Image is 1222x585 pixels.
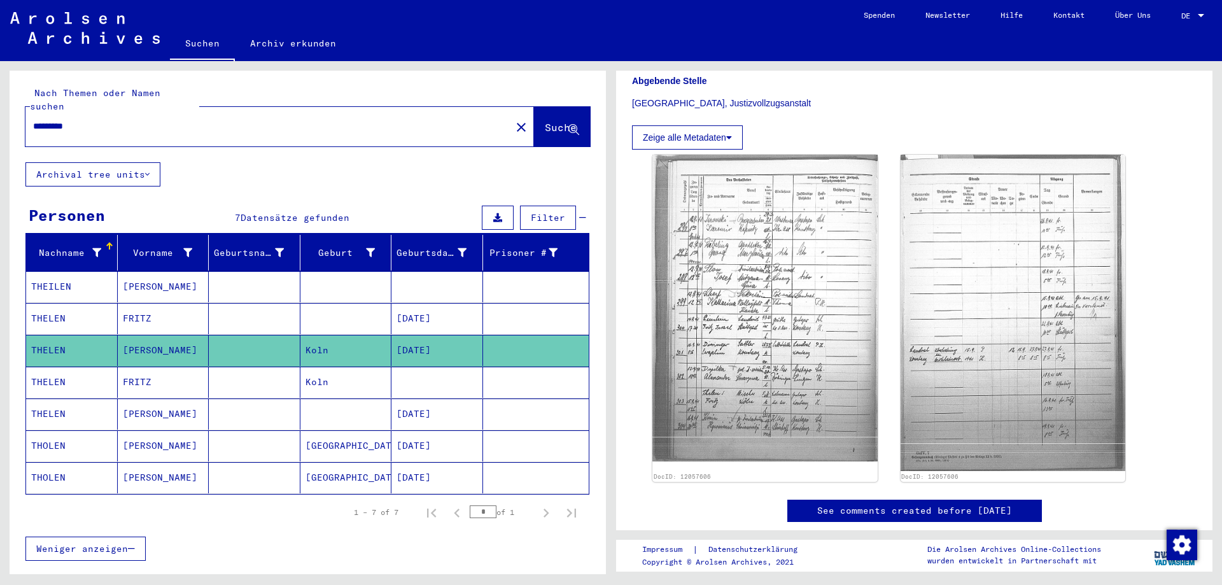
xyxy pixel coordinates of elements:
[520,206,576,230] button: Filter
[642,556,813,568] p: Copyright © Arolsen Archives, 2021
[26,398,118,430] mat-cell: THELEN
[118,235,209,271] mat-header-cell: Vorname
[305,246,376,260] div: Geburt‏
[652,155,878,461] img: 001.jpg
[209,235,300,271] mat-header-cell: Geburtsname
[118,462,209,493] mat-cell: [PERSON_NAME]
[25,162,160,187] button: Archival tree units
[397,246,467,260] div: Geburtsdatum
[118,430,209,462] mat-cell: [PERSON_NAME]
[300,430,392,462] mat-cell: [GEOGRAPHIC_DATA]
[118,271,209,302] mat-cell: [PERSON_NAME]
[26,335,118,366] mat-cell: THELEN
[654,473,711,480] a: DocID: 12057606
[29,204,105,227] div: Personen
[397,243,482,263] div: Geburtsdatum
[632,76,706,86] b: Abgebende Stelle
[235,28,351,59] a: Archiv erkunden
[698,543,813,556] a: Datenschutzerklärung
[901,155,1126,471] img: 002.jpg
[391,398,483,430] mat-cell: [DATE]
[531,212,565,223] span: Filter
[26,367,118,398] mat-cell: THELEN
[170,28,235,61] a: Suchen
[10,12,160,44] img: Arolsen_neg.svg
[391,303,483,334] mat-cell: [DATE]
[300,335,392,366] mat-cell: Koln
[534,107,590,146] button: Suche
[514,120,529,135] mat-icon: close
[305,243,391,263] div: Geburt‏
[470,506,533,518] div: of 1
[26,462,118,493] mat-cell: THOLEN
[31,243,117,263] div: Nachname
[26,271,118,302] mat-cell: THEILEN
[36,543,128,554] span: Weniger anzeigen
[483,235,589,271] mat-header-cell: Prisoner #
[642,543,692,556] a: Impressum
[25,537,146,561] button: Weniger anzeigen
[632,125,743,150] button: Zeige alle Metadaten
[1167,530,1197,560] img: Zustimmung ändern
[419,500,444,525] button: First page
[391,335,483,366] mat-cell: [DATE]
[300,367,392,398] mat-cell: Koln
[391,462,483,493] mat-cell: [DATE]
[354,507,398,518] div: 1 – 7 of 7
[444,500,470,525] button: Previous page
[632,97,1197,110] p: [GEOGRAPHIC_DATA], Justizvollzugsanstalt
[545,121,577,134] span: Suche
[817,504,1012,518] a: See comments created before [DATE]
[123,243,209,263] div: Vorname
[26,430,118,462] mat-cell: THOLEN
[26,303,118,334] mat-cell: THELEN
[901,473,959,480] a: DocID: 12057606
[118,398,209,430] mat-cell: [PERSON_NAME]
[118,335,209,366] mat-cell: [PERSON_NAME]
[1181,11,1195,20] span: DE
[559,500,584,525] button: Last page
[927,544,1101,555] p: Die Arolsen Archives Online-Collections
[235,212,241,223] span: 7
[214,246,284,260] div: Geburtsname
[31,246,101,260] div: Nachname
[509,114,534,139] button: Clear
[927,555,1101,567] p: wurden entwickelt in Partnerschaft mit
[300,235,392,271] mat-header-cell: Geburt‏
[118,367,209,398] mat-cell: FRITZ
[241,212,349,223] span: Datensätze gefunden
[391,430,483,462] mat-cell: [DATE]
[533,500,559,525] button: Next page
[214,243,300,263] div: Geburtsname
[30,87,160,112] mat-label: Nach Themen oder Namen suchen
[118,303,209,334] mat-cell: FRITZ
[1151,539,1199,571] img: yv_logo.png
[26,235,118,271] mat-header-cell: Nachname
[488,243,574,263] div: Prisoner #
[391,235,483,271] mat-header-cell: Geburtsdatum
[488,246,558,260] div: Prisoner #
[300,462,392,493] mat-cell: [GEOGRAPHIC_DATA]
[642,543,813,556] div: |
[123,246,193,260] div: Vorname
